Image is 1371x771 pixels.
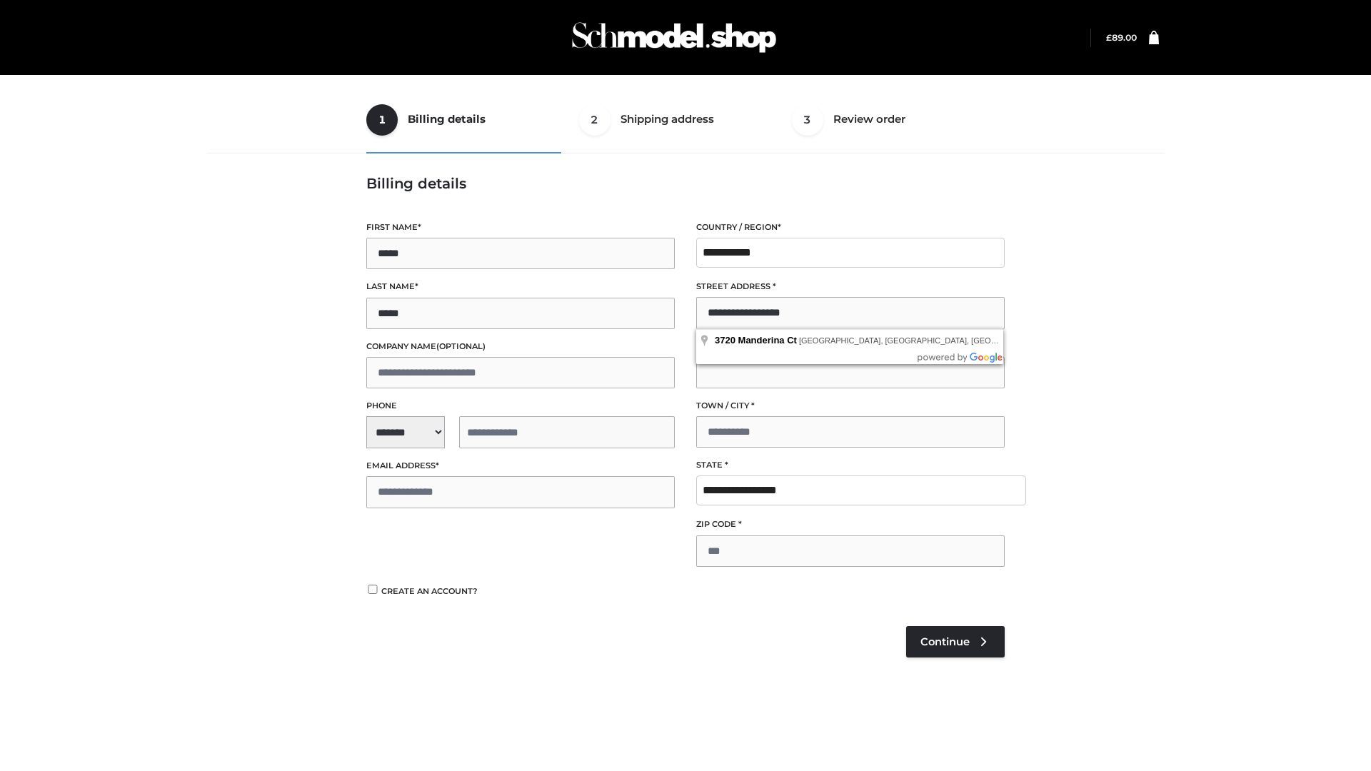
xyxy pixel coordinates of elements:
[696,458,1005,472] label: State
[799,336,1053,345] span: [GEOGRAPHIC_DATA], [GEOGRAPHIC_DATA], [GEOGRAPHIC_DATA]
[715,335,735,346] span: 3720
[696,518,1005,531] label: ZIP Code
[906,626,1005,657] a: Continue
[436,341,486,351] span: (optional)
[920,635,970,648] span: Continue
[366,221,675,234] label: First name
[1106,32,1112,43] span: £
[366,175,1005,192] h3: Billing details
[366,459,675,473] label: Email address
[696,399,1005,413] label: Town / City
[381,586,478,596] span: Create an account?
[366,585,379,594] input: Create an account?
[366,280,675,293] label: Last name
[696,280,1005,293] label: Street address
[738,335,797,346] span: Manderina Ct
[567,9,781,66] img: Schmodel Admin 964
[1106,32,1137,43] bdi: 89.00
[366,340,675,353] label: Company name
[366,399,675,413] label: Phone
[1106,32,1137,43] a: £89.00
[696,221,1005,234] label: Country / Region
